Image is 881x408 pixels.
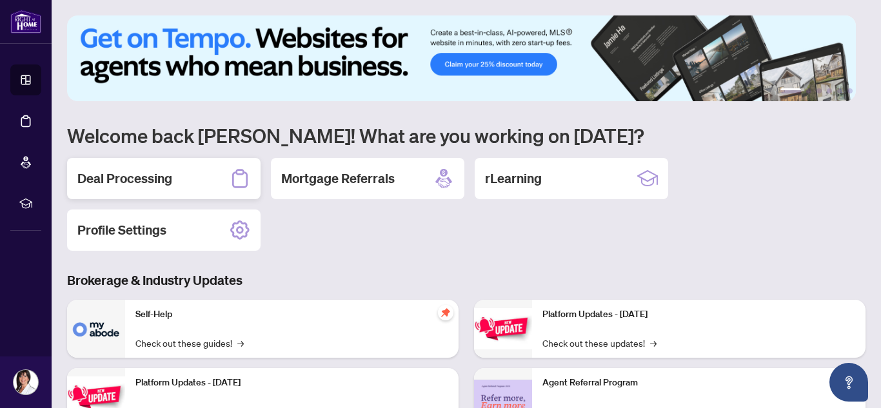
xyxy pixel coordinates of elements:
[10,10,41,34] img: logo
[837,88,842,93] button: 5
[827,88,832,93] button: 4
[806,88,811,93] button: 2
[135,307,448,322] p: Self-Help
[542,336,657,350] a: Check out these updates!→
[67,300,125,358] img: Self-Help
[135,376,448,390] p: Platform Updates - [DATE]
[542,307,855,322] p: Platform Updates - [DATE]
[650,336,657,350] span: →
[67,15,856,101] img: Slide 0
[438,305,453,320] span: pushpin
[135,336,244,350] a: Check out these guides!→
[847,88,853,93] button: 6
[67,123,866,148] h1: Welcome back [PERSON_NAME]! What are you working on [DATE]?
[780,88,801,93] button: 1
[77,221,166,239] h2: Profile Settings
[77,170,172,188] h2: Deal Processing
[237,336,244,350] span: →
[67,271,866,289] h3: Brokerage & Industry Updates
[485,170,542,188] h2: rLearning
[542,376,855,390] p: Agent Referral Program
[474,308,532,349] img: Platform Updates - June 23, 2025
[829,363,868,402] button: Open asap
[281,170,395,188] h2: Mortgage Referrals
[817,88,822,93] button: 3
[14,370,38,394] img: Profile Icon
